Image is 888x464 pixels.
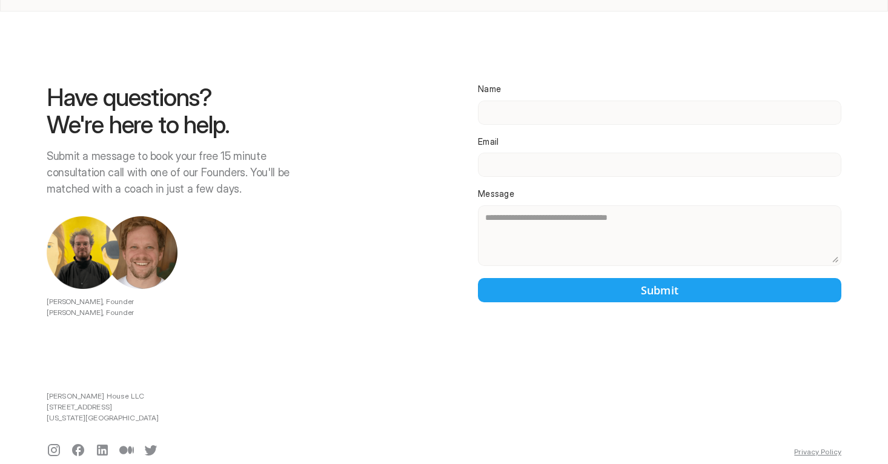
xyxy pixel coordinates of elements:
[478,101,841,125] input: Name
[47,413,159,423] p: [US_STATE][GEOGRAPHIC_DATA]
[794,447,841,456] a: Privacy Policy
[47,402,159,413] p: [STREET_ADDRESS]
[47,307,299,318] p: [PERSON_NAME], Founder
[47,84,299,111] p: Have questions?
[47,296,299,307] p: [PERSON_NAME], Founder
[478,84,501,94] p: Name
[478,205,841,266] textarea: Message
[478,278,841,302] button: Submit
[641,282,678,299] p: Submit
[478,137,499,147] p: Email
[478,189,514,199] p: Message
[47,148,299,197] p: Submit a message to book your free 15 minute consultation call with one of our Founders. You'll b...
[478,153,841,177] input: Email
[47,111,299,139] p: We're here to help.
[47,391,159,402] p: [PERSON_NAME] House LLC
